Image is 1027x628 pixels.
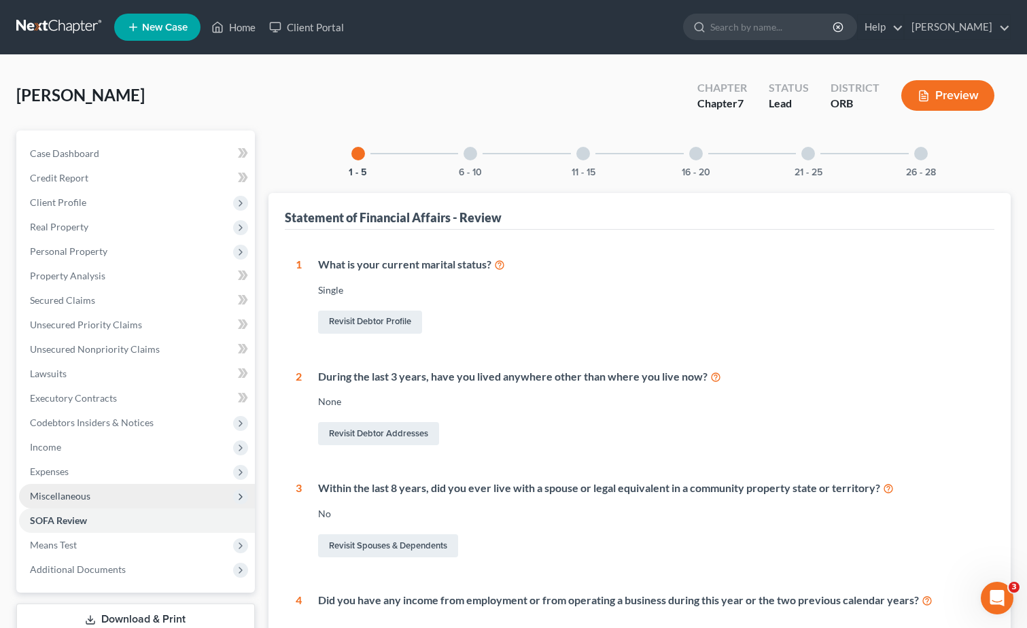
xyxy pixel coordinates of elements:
[30,294,95,306] span: Secured Claims
[30,172,88,184] span: Credit Report
[30,245,107,257] span: Personal Property
[831,96,880,111] div: ORB
[710,14,835,39] input: Search by name...
[28,171,227,186] div: Send us a message
[30,221,88,232] span: Real Property
[318,481,984,496] div: Within the last 8 years, did you ever live with a spouse or legal equivalent in a community prope...
[296,369,302,449] div: 2
[318,422,439,445] a: Revisit Debtor Addresses
[858,15,903,39] a: Help
[14,160,258,211] div: Send us a messageWe'll be back online [DATE]
[185,22,212,49] img: Profile image for Emma
[905,15,1010,39] a: [PERSON_NAME]
[30,441,61,453] span: Income
[906,168,936,177] button: 26 - 28
[16,85,145,105] span: [PERSON_NAME]
[19,166,255,190] a: Credit Report
[459,168,482,177] button: 6 - 10
[20,224,252,251] button: Search for help
[28,186,227,200] div: We'll be back online [DATE]
[19,362,255,386] a: Lawsuits
[296,257,302,336] div: 1
[27,97,245,120] p: Hi there!
[20,321,252,347] div: Amendments
[27,31,106,43] img: logo
[572,168,595,177] button: 11 - 15
[318,593,984,608] div: Did you have any income from employment or from operating a business during this year or the two ...
[19,386,255,411] a: Executory Contracts
[831,80,880,96] div: District
[296,481,302,560] div: 3
[205,15,262,39] a: Home
[30,368,67,379] span: Lawsuits
[769,96,809,111] div: Lead
[30,343,160,355] span: Unsecured Nonpriority Claims
[318,534,458,557] a: Revisit Spouses & Dependents
[30,319,142,330] span: Unsecured Priority Claims
[159,22,186,49] img: Profile image for Katie
[28,327,228,341] div: Amendments
[27,120,245,143] p: How can we help?
[90,424,181,478] button: Messages
[30,490,90,502] span: Miscellaneous
[181,424,272,478] button: Help
[30,514,87,526] span: SOFA Review
[262,15,351,39] a: Client Portal
[19,313,255,337] a: Unsecured Priority Claims
[30,417,154,428] span: Codebtors Insiders & Notices
[318,395,984,408] div: None
[349,168,367,177] button: 1 - 5
[682,168,710,177] button: 16 - 20
[318,369,984,385] div: During the last 3 years, have you lived anywhere other than where you live now?
[133,22,160,49] img: Profile image for Lindsey
[19,337,255,362] a: Unsecured Nonpriority Claims
[30,563,126,575] span: Additional Documents
[19,264,255,288] a: Property Analysis
[28,231,110,245] span: Search for help
[28,262,228,277] div: Attorney's Disclosure of Compensation
[20,347,252,372] div: Import and Export Claims
[30,196,86,208] span: Client Profile
[234,22,258,46] div: Close
[318,311,422,334] a: Revisit Debtor Profile
[30,147,99,159] span: Case Dashboard
[697,96,747,111] div: Chapter
[285,209,502,226] div: Statement of Financial Affairs - Review
[30,458,60,468] span: Home
[19,141,255,166] a: Case Dashboard
[142,22,188,33] span: New Case
[1009,582,1020,593] span: 3
[981,582,1013,614] iframe: Intercom live chat
[769,80,809,96] div: Status
[28,352,228,366] div: Import and Export Claims
[20,282,252,321] div: Statement of Financial Affairs - Payments Made in the Last 90 days
[30,539,77,551] span: Means Test
[795,168,822,177] button: 21 - 25
[318,507,984,521] div: No
[901,80,994,111] button: Preview
[215,458,237,468] span: Help
[30,466,69,477] span: Expenses
[30,392,117,404] span: Executory Contracts
[737,97,744,109] span: 7
[19,508,255,533] a: SOFA Review
[113,458,160,468] span: Messages
[28,287,228,316] div: Statement of Financial Affairs - Payments Made in the Last 90 days
[697,80,747,96] div: Chapter
[19,288,255,313] a: Secured Claims
[30,270,105,281] span: Property Analysis
[20,257,252,282] div: Attorney's Disclosure of Compensation
[318,283,984,297] div: Single
[318,257,984,273] div: What is your current marital status?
